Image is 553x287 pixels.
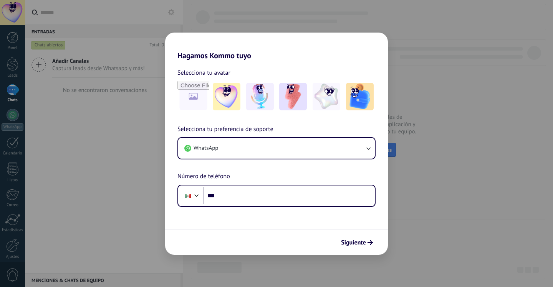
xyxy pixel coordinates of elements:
[338,236,376,249] button: Siguiente
[180,188,195,204] div: Mexico: + 52
[246,83,274,110] img: -2.jpeg
[341,240,366,245] span: Siguiente
[177,68,230,78] span: Selecciona tu avatar
[313,83,340,110] img: -4.jpeg
[165,33,388,60] h2: Hagamos Kommo tuyo
[178,138,375,159] button: WhatsApp
[177,172,230,182] span: Número de teléfono
[194,144,218,152] span: WhatsApp
[346,83,374,110] img: -5.jpeg
[177,125,273,134] span: Selecciona tu preferencia de soporte
[213,83,240,110] img: -1.jpeg
[279,83,307,110] img: -3.jpeg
